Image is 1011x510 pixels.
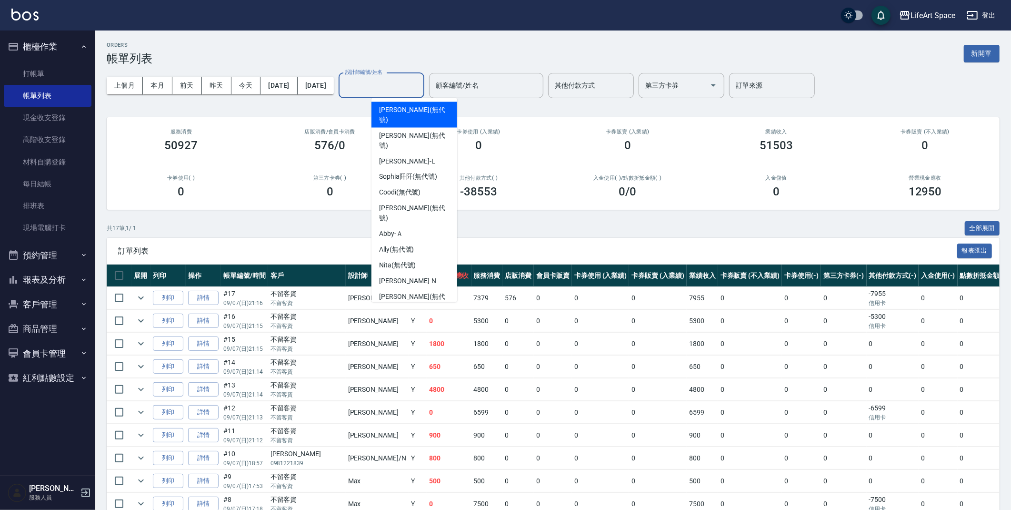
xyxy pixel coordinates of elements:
[471,424,503,447] td: 900
[379,245,414,255] span: Ally (無代號)
[270,357,343,367] div: 不留客資
[958,333,1010,355] td: 0
[188,359,219,374] a: 詳情
[572,287,630,309] td: 0
[327,185,333,198] h3: 0
[270,322,343,330] p: 不留客資
[223,322,266,330] p: 09/07 (日) 21:15
[629,287,687,309] td: 0
[188,337,219,351] a: 詳情
[572,333,630,355] td: 0
[782,470,821,492] td: 0
[706,78,721,93] button: Open
[957,246,992,255] a: 報表匯出
[718,333,782,355] td: 0
[565,175,691,181] h2: 入金使用(-) /點數折抵金額(-)
[958,356,1010,378] td: 0
[782,265,821,287] th: 卡券使用(-)
[107,52,152,65] h3: 帳單列表
[186,265,221,287] th: 操作
[922,139,929,152] h3: 0
[346,333,409,355] td: [PERSON_NAME]
[867,424,919,447] td: 0
[869,322,917,330] p: 信用卡
[379,204,450,224] span: [PERSON_NAME] (無代號)
[118,129,244,135] h3: 服務消費
[471,401,503,424] td: 6599
[153,474,183,489] button: 列印
[223,345,266,353] p: 09/07 (日) 21:15
[153,359,183,374] button: 列印
[534,265,572,287] th: 會員卡販賣
[153,291,183,306] button: 列印
[534,378,572,401] td: 0
[427,447,471,469] td: 800
[687,401,718,424] td: 6599
[427,424,471,447] td: 900
[867,265,919,287] th: 其他付款方式(-)
[346,287,409,309] td: [PERSON_NAME]
[134,359,148,374] button: expand row
[687,378,718,401] td: 4800
[629,333,687,355] td: 0
[409,424,427,447] td: Y
[629,356,687,378] td: 0
[782,356,821,378] td: 0
[268,265,346,287] th: 客戶
[871,6,891,25] button: save
[118,246,957,256] span: 訂單列表
[502,470,534,492] td: 0
[619,185,636,198] h3: 0 /0
[409,356,427,378] td: Y
[298,77,334,94] button: [DATE]
[687,447,718,469] td: 800
[821,287,867,309] td: 0
[572,310,630,332] td: 0
[221,401,268,424] td: #12
[379,261,416,271] span: Nita (無代號)
[534,333,572,355] td: 0
[29,484,78,493] h5: [PERSON_NAME]
[471,470,503,492] td: 500
[379,276,436,286] span: [PERSON_NAME] -N
[270,345,343,353] p: 不留客資
[221,447,268,469] td: #10
[107,42,152,48] h2: ORDERS
[502,401,534,424] td: 0
[118,175,244,181] h2: 卡券使用(-)
[629,378,687,401] td: 0
[958,265,1010,287] th: 點數折抵金額(-)
[416,129,542,135] h2: 卡券使用 (入業績)
[221,333,268,355] td: #15
[188,314,219,328] a: 詳情
[29,493,78,502] p: 服務人員
[629,310,687,332] td: 0
[713,175,840,181] h2: 入金儲值
[534,310,572,332] td: 0
[4,243,91,268] button: 預約管理
[270,459,343,468] p: 0981221839
[919,424,958,447] td: 0
[107,224,136,233] p: 共 17 筆, 1 / 1
[427,378,471,401] td: 4800
[153,428,183,443] button: 列印
[821,378,867,401] td: 0
[11,9,39,20] img: Logo
[867,401,919,424] td: -6599
[134,382,148,397] button: expand row
[221,287,268,309] td: #17
[782,447,821,469] td: 0
[572,447,630,469] td: 0
[687,310,718,332] td: 5300
[718,356,782,378] td: 0
[821,265,867,287] th: 第三方卡券(-)
[270,472,343,482] div: 不留客資
[346,447,409,469] td: [PERSON_NAME] /N
[4,195,91,217] a: 排班表
[4,173,91,195] a: 每日結帳
[534,447,572,469] td: 0
[919,333,958,355] td: 0
[919,401,958,424] td: 0
[821,401,867,424] td: 0
[221,378,268,401] td: #13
